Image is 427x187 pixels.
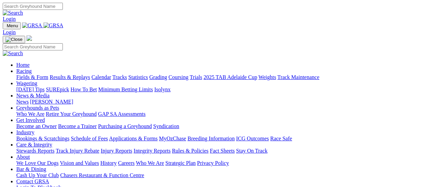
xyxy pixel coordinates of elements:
[3,43,63,50] input: Search
[154,87,171,92] a: Isolynx
[16,160,58,166] a: We Love Our Dogs
[168,74,189,80] a: Coursing
[109,136,158,141] a: Applications & Forms
[16,142,52,147] a: Care & Integrity
[259,74,276,80] a: Weights
[16,178,49,184] a: Contact GRSA
[190,74,202,80] a: Trials
[16,80,37,86] a: Wagering
[159,136,186,141] a: MyOzChase
[16,111,424,117] div: Greyhounds as Pets
[112,74,127,80] a: Tracks
[16,123,57,129] a: Become an Owner
[128,74,148,80] a: Statistics
[3,29,16,35] a: Login
[118,160,135,166] a: Careers
[43,22,64,29] img: GRSA
[236,148,267,154] a: Stay On Track
[136,160,164,166] a: Who We Are
[236,136,269,141] a: ICG Outcomes
[46,111,97,117] a: Retire Your Greyhound
[98,111,146,117] a: GAP SA Assessments
[16,148,424,154] div: Care & Integrity
[3,10,23,16] img: Search
[16,172,59,178] a: Cash Up Your Club
[71,136,108,141] a: Schedule of Fees
[16,136,69,141] a: Bookings & Scratchings
[16,129,34,135] a: Industry
[71,87,97,92] a: How To Bet
[278,74,319,80] a: Track Maintenance
[16,172,424,178] div: Bar & Dining
[3,3,63,10] input: Search
[58,123,97,129] a: Become a Trainer
[134,148,171,154] a: Integrity Reports
[16,87,424,93] div: Wagering
[16,117,45,123] a: Get Involved
[3,22,21,29] button: Toggle navigation
[60,160,99,166] a: Vision and Values
[5,37,22,42] img: Close
[98,123,152,129] a: Purchasing a Greyhound
[7,23,18,28] span: Menu
[188,136,235,141] a: Breeding Information
[100,160,117,166] a: History
[16,154,30,160] a: About
[16,105,59,111] a: Greyhounds as Pets
[26,35,32,41] img: logo-grsa-white.png
[16,160,424,166] div: About
[197,160,229,166] a: Privacy Policy
[16,99,29,105] a: News
[50,74,90,80] a: Results & Replays
[16,74,424,80] div: Racing
[210,148,235,154] a: Fact Sheets
[16,136,424,142] div: Industry
[22,22,42,29] img: GRSA
[149,74,167,80] a: Grading
[101,148,132,154] a: Injury Reports
[16,68,32,74] a: Racing
[16,93,50,98] a: News & Media
[16,111,45,117] a: Who We Are
[56,148,99,154] a: Track Injury Rebate
[98,87,153,92] a: Minimum Betting Limits
[30,99,73,105] a: [PERSON_NAME]
[16,99,424,105] div: News & Media
[16,62,30,68] a: Home
[60,172,144,178] a: Chasers Restaurant & Function Centre
[16,166,46,172] a: Bar & Dining
[270,136,292,141] a: Race Safe
[91,74,111,80] a: Calendar
[165,160,196,166] a: Strategic Plan
[16,148,54,154] a: Stewards Reports
[3,36,25,43] button: Toggle navigation
[203,74,257,80] a: 2025 TAB Adelaide Cup
[16,123,424,129] div: Get Involved
[46,87,69,92] a: SUREpick
[16,74,48,80] a: Fields & Form
[3,50,23,57] img: Search
[3,16,16,22] a: Login
[153,123,179,129] a: Syndication
[172,148,209,154] a: Rules & Policies
[16,87,45,92] a: [DATE] Tips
